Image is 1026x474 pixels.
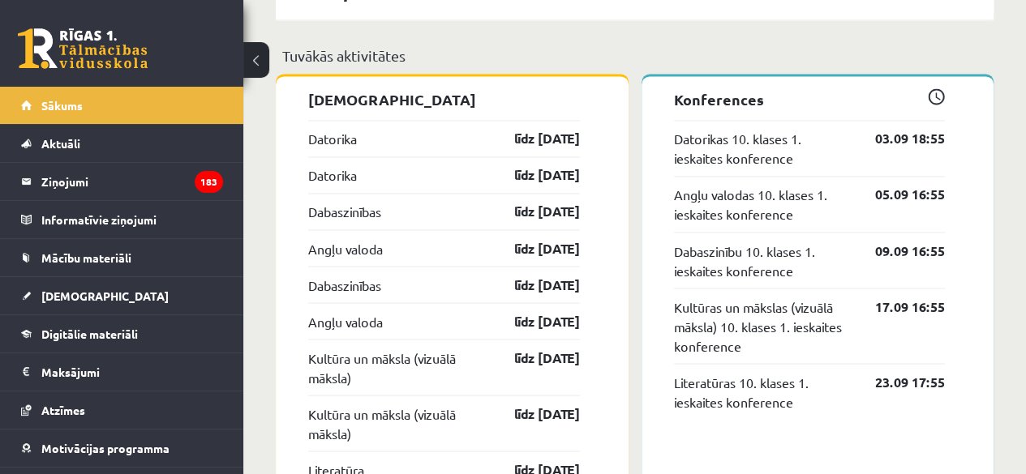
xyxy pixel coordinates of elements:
[851,372,945,391] a: 23.09 17:55
[486,311,580,331] a: līdz [DATE]
[486,404,580,423] a: līdz [DATE]
[308,275,381,294] a: Dabaszinības
[21,201,223,238] a: Informatīvie ziņojumi
[41,441,170,455] span: Motivācijas programma
[21,391,223,429] a: Atzīmes
[486,238,580,258] a: līdz [DATE]
[21,125,223,162] a: Aktuāli
[41,163,223,200] legend: Ziņojumi
[41,288,169,303] span: [DEMOGRAPHIC_DATA]
[18,28,148,69] a: Rīgas 1. Tālmācības vidusskola
[21,239,223,276] a: Mācību materiāli
[41,201,223,238] legend: Informatīvie ziņojumi
[308,404,486,442] a: Kultūra un māksla (vizuālā māksla)
[282,45,987,66] p: Tuvākās aktivitātes
[21,277,223,314] a: [DEMOGRAPHIC_DATA]
[41,136,80,151] span: Aktuāli
[308,88,580,110] p: [DEMOGRAPHIC_DATA]
[308,129,357,148] a: Datorika
[674,88,946,110] p: Konferences
[195,171,223,193] i: 183
[41,353,223,391] legend: Maksājumi
[41,250,131,265] span: Mācību materiāli
[851,185,945,204] a: 05.09 16:55
[486,348,580,367] a: līdz [DATE]
[308,238,383,258] a: Angļu valoda
[21,163,223,200] a: Ziņojumi183
[21,315,223,352] a: Digitālie materiāli
[851,297,945,316] a: 17.09 16:55
[674,241,852,280] a: Dabaszinību 10. klases 1. ieskaites konference
[41,403,85,417] span: Atzīmes
[674,297,852,355] a: Kultūras un mākslas (vizuālā māksla) 10. klases 1. ieskaites konference
[41,98,83,113] span: Sākums
[486,202,580,221] a: līdz [DATE]
[41,327,138,341] span: Digitālie materiāli
[851,129,945,148] a: 03.09 18:55
[21,429,223,467] a: Motivācijas programma
[21,87,223,124] a: Sākums
[851,241,945,260] a: 09.09 16:55
[674,372,852,411] a: Literatūras 10. klases 1. ieskaites konference
[674,129,852,168] a: Datorikas 10. klases 1. ieskaites konference
[308,165,357,185] a: Datorika
[486,275,580,294] a: līdz [DATE]
[308,311,383,331] a: Angļu valoda
[308,202,381,221] a: Dabaszinības
[486,165,580,185] a: līdz [DATE]
[21,353,223,391] a: Maksājumi
[308,348,486,386] a: Kultūra un māksla (vizuālā māksla)
[674,185,852,224] a: Angļu valodas 10. klases 1. ieskaites konference
[486,129,580,148] a: līdz [DATE]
